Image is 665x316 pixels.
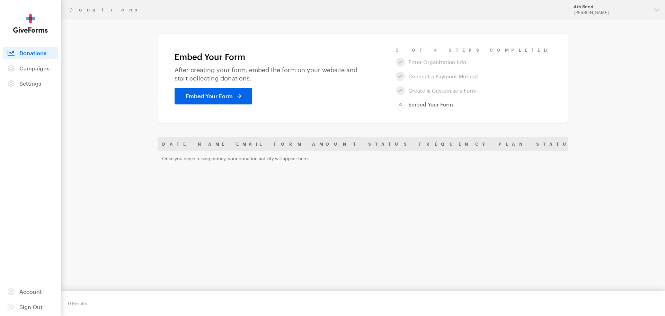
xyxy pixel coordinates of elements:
p: After creating your form, embed the form on your website and start collecting donations. [175,66,362,82]
span: Embed Your Form [186,92,233,100]
th: Name [194,137,232,151]
th: Frequency [415,137,494,151]
th: Form [269,137,308,151]
h1: Embed Your Form [175,52,362,62]
th: Plan Status [494,137,583,151]
div: 0 Results [68,298,87,309]
img: GiveForms [13,14,48,33]
a: Account [3,285,58,298]
a: Sign Out [3,301,58,313]
span: Campaigns [19,65,50,71]
th: Amount [308,137,364,151]
div: 4th Seed [574,4,649,10]
a: Embed Your Form [175,88,252,104]
a: Donations [3,47,58,59]
span: Settings [19,80,41,87]
th: Date [158,137,194,151]
th: Status [364,137,415,151]
a: Campaigns [3,62,58,75]
span: Sign Out [19,304,43,310]
span: Donations [19,50,46,56]
span: Account [19,288,42,295]
div: [PERSON_NAME] [574,10,649,16]
a: Embed Your Form [396,100,453,109]
a: Settings [3,77,58,90]
div: 3 of 4 Steps Completed [396,47,551,53]
th: Email [232,137,269,151]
